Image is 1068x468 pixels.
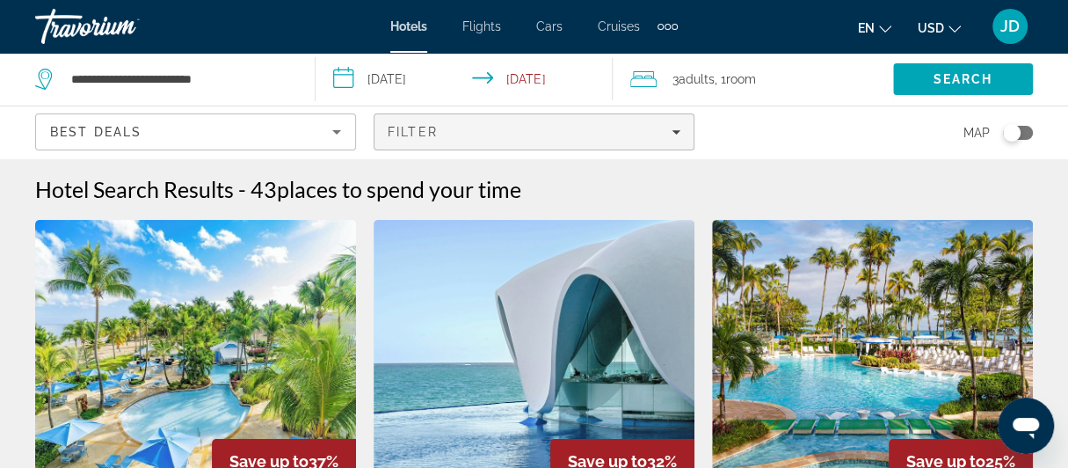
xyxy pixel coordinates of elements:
span: USD [918,21,944,35]
button: Change currency [918,15,961,40]
button: Toggle map [990,125,1033,141]
button: Search [893,63,1033,95]
button: Select check in and out date [316,53,614,106]
span: en [858,21,875,35]
span: - [238,176,246,202]
span: places to spend your time [277,176,521,202]
button: Filters [374,113,694,150]
h1: Hotel Search Results [35,176,234,202]
button: Travelers: 3 adults, 0 children [613,53,893,106]
span: JD [1000,18,1020,35]
iframe: Botón para iniciar la ventana de mensajería [998,398,1054,454]
input: Search hotel destination [69,66,288,92]
button: User Menu [987,8,1033,45]
span: , 1 [715,67,756,91]
h2: 43 [251,176,521,202]
span: Map [963,121,990,145]
a: Cruises [598,19,640,33]
span: Filter [388,125,438,139]
a: Flights [462,19,501,33]
mat-select: Sort by [50,121,341,143]
span: Adults [679,72,715,86]
span: Best Deals [50,125,142,139]
a: Cars [536,19,563,33]
button: Extra navigation items [658,12,678,40]
button: Change language [858,15,891,40]
span: 3 [672,67,715,91]
a: Hotels [390,19,427,33]
a: Travorium [35,4,211,49]
span: Room [726,72,756,86]
span: Search [934,72,993,86]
